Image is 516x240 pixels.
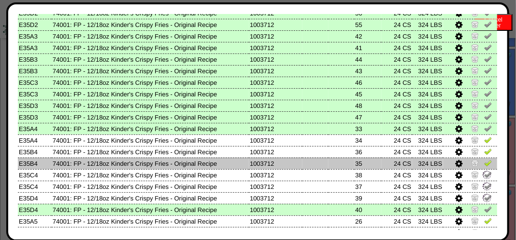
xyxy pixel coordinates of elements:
td: 74001: FP - 12/18oz Kinder's Crispy Fries - Original Recipe [52,134,249,146]
td: 324 LBS [412,158,443,169]
img: Zero Item and Verify [471,194,479,201]
td: 1003712 [249,169,302,181]
td: 24 CS [381,88,412,100]
img: Zero Item and Verify [471,182,479,190]
td: 24 CS [381,30,412,42]
img: Verify Pick [484,159,492,167]
td: E35A4 [18,134,52,146]
td: 38 [354,169,381,181]
td: 42 [354,30,381,42]
td: E35C3 [18,88,52,100]
td: 55 [354,19,381,30]
td: 48 [354,100,381,111]
img: Un-Verify Pick [484,101,492,109]
td: 74001: FP - 12/18oz Kinder's Crispy Fries - Original Recipe [52,181,249,192]
img: Zero Item and Verify [471,20,479,28]
td: 74001: FP - 12/18oz Kinder's Crispy Fries - Original Recipe [52,204,249,215]
td: 24 CS [381,192,412,204]
td: 324 LBS [412,192,443,204]
td: 74001: FP - 12/18oz Kinder's Crispy Fries - Original Recipe [52,192,249,204]
td: 324 LBS [412,134,443,146]
td: 24 CS [381,158,412,169]
td: 74001: FP - 12/18oz Kinder's Crispy Fries - Original Recipe [52,215,249,227]
td: 74001: FP - 12/18oz Kinder's Crispy Fries - Original Recipe [52,146,249,158]
img: Un-Verify Pick [484,43,492,51]
td: 1003712 [249,100,302,111]
img: Zero Item and Verify [471,217,479,225]
img: Un-Verify Pick [484,55,492,63]
td: 74001: FP - 12/18oz Kinder's Crispy Fries - Original Recipe [52,30,249,42]
td: 74001: FP - 12/18oz Kinder's Crispy Fries - Original Recipe [52,100,249,111]
td: 74001: FP - 12/18oz Kinder's Crispy Fries - Original Recipe [52,169,249,181]
td: 1003712 [249,42,302,53]
img: Zero Item and Verify [471,67,479,74]
td: 24 CS [381,19,412,30]
td: 44 [354,53,381,65]
td: 324 LBS [412,146,443,158]
td: 24 CS [381,42,412,53]
img: Zero Item and Verify [471,228,479,236]
td: 324 LBS [412,19,443,30]
td: 36 [354,146,381,158]
img: Zero Item and Verify [471,205,479,213]
td: 24 CS [381,123,412,134]
img: Zero Item and Verify [471,136,479,144]
td: 74001: FP - 12/18oz Kinder's Crispy Fries - Original Recipe [52,53,249,65]
td: 74001: FP - 12/18oz Kinder's Crispy Fries - Original Recipe [52,65,249,77]
td: 24 CS [381,111,412,123]
td: 26 [354,215,381,227]
td: E35A3 [18,30,52,42]
td: E35D4 [18,204,52,215]
td: 24 CS [381,215,412,227]
td: 1003712 [249,123,302,134]
td: 1003712 [249,77,302,88]
img: Zero Item and Verify [471,101,479,109]
td: 24 CS [381,146,412,158]
img: Un-Verify Pick [484,32,492,40]
td: 24 CS [381,53,412,65]
td: 324 LBS [412,111,443,123]
td: 324 LBS [412,100,443,111]
td: E35A3 [18,42,52,53]
td: E35D3 [18,100,52,111]
img: Zero Item and Verify [471,147,479,155]
td: E35B3 [18,65,52,77]
td: 43 [354,65,381,77]
td: E35C4 [18,169,52,181]
td: 74001: FP - 12/18oz Kinder's Crispy Fries - Original Recipe [52,42,249,53]
img: Verify Pick [484,217,492,225]
td: 1003712 [249,65,302,77]
td: 1003712 [249,215,302,227]
td: 74001: FP - 12/18oz Kinder's Crispy Fries - Original Recipe [52,123,249,134]
img: Zero Item and Verify [471,124,479,132]
td: 1003712 [249,181,302,192]
td: 40 [354,204,381,215]
td: E35D2 [18,19,52,30]
img: Un-Verify Pick [484,90,492,97]
img: spinner-alpha-0.gif [482,181,492,192]
img: Un-Verify Pick [484,113,492,120]
td: 324 LBS [412,77,443,88]
td: 324 LBS [412,30,443,42]
td: E35A4 [18,123,52,134]
td: E35C3 [18,77,52,88]
td: 24 CS [381,181,412,192]
td: 1003712 [249,204,302,215]
td: 1003712 [249,19,302,30]
img: spinner-alpha-0.gif [482,193,492,203]
td: 324 LBS [412,181,443,192]
td: 24 CS [381,227,412,239]
td: 74001: FP - 12/18oz Kinder's Crispy Fries - Original Recipe [52,111,249,123]
td: 1003712 [249,158,302,169]
td: E35B4 [18,146,52,158]
td: E35D3 [18,111,52,123]
td: 74001: FP - 12/18oz Kinder's Crispy Fries - Original Recipe [52,19,249,30]
td: E35A5 [18,227,52,239]
td: 74001: FP - 12/18oz Kinder's Crispy Fries - Original Recipe [52,227,249,239]
img: Zero Item and Verify [471,78,479,86]
td: 33 [354,123,381,134]
img: Zero Item and Verify [471,43,479,51]
td: E35B3 [18,53,52,65]
img: Un-Verify Pick [484,67,492,74]
td: 47 [354,111,381,123]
